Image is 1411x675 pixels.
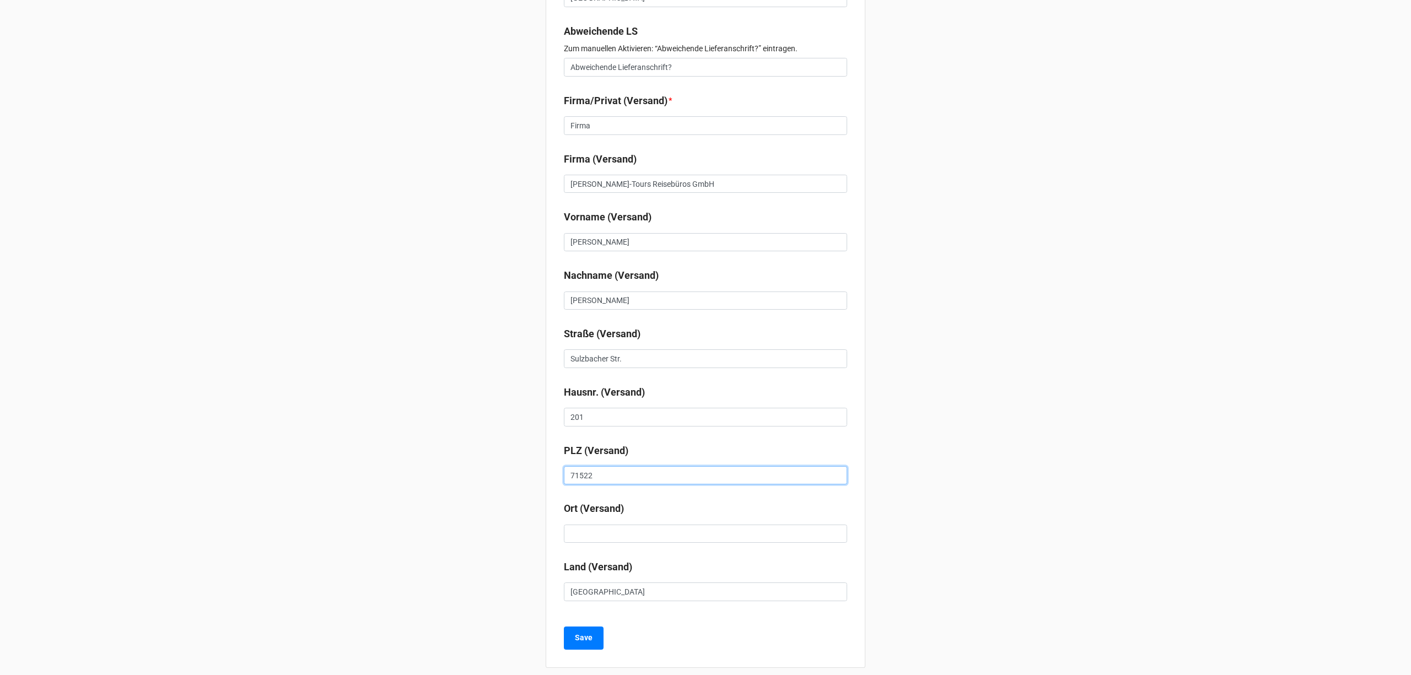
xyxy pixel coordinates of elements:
label: Ort (Versand) [564,501,624,516]
label: Firma (Versand) [564,152,637,167]
button: Save [564,627,604,650]
label: Hausnr. (Versand) [564,385,645,400]
label: Straße (Versand) [564,326,640,342]
label: PLZ (Versand) [564,443,628,458]
b: Save [575,632,593,644]
label: Abweichende LS [564,24,638,39]
label: Nachname (Versand) [564,268,659,283]
label: Firma/Privat (Versand) [564,93,667,109]
p: Zum manuellen Aktivieren: “Abweichende Lieferanschrift?” eintragen. [564,43,847,54]
label: Vorname (Versand) [564,209,651,225]
label: Land (Versand) [564,559,632,575]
